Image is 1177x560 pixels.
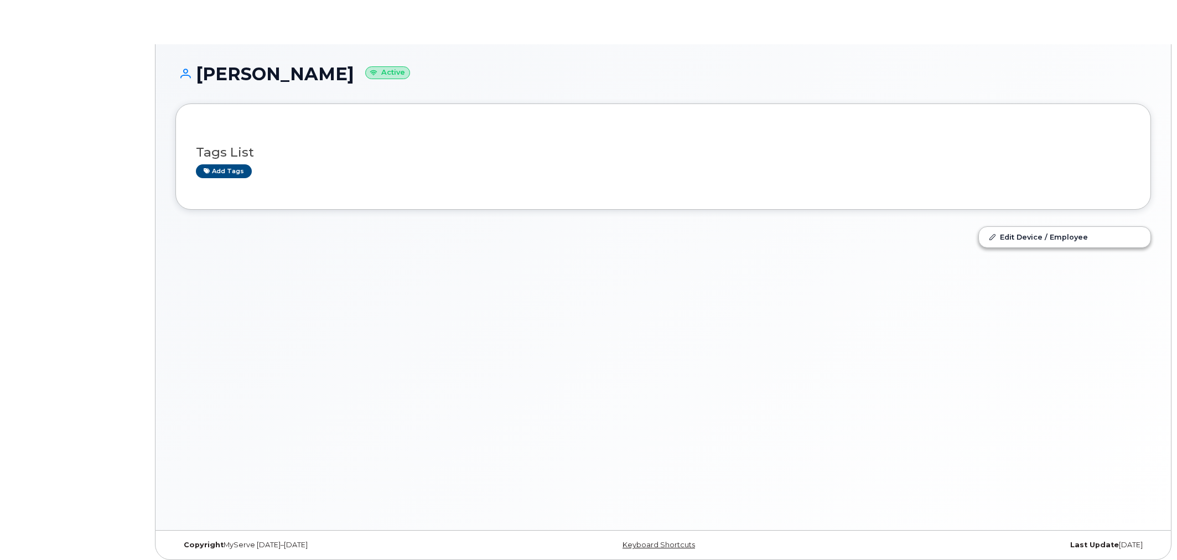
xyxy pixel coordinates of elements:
[175,64,1151,84] h1: [PERSON_NAME]
[196,146,1131,159] h3: Tags List
[623,541,695,549] a: Keyboard Shortcuts
[826,541,1151,549] div: [DATE]
[1070,541,1119,549] strong: Last Update
[365,66,410,79] small: Active
[175,541,501,549] div: MyServe [DATE]–[DATE]
[979,227,1150,247] a: Edit Device / Employee
[184,541,224,549] strong: Copyright
[196,164,252,178] a: Add tags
